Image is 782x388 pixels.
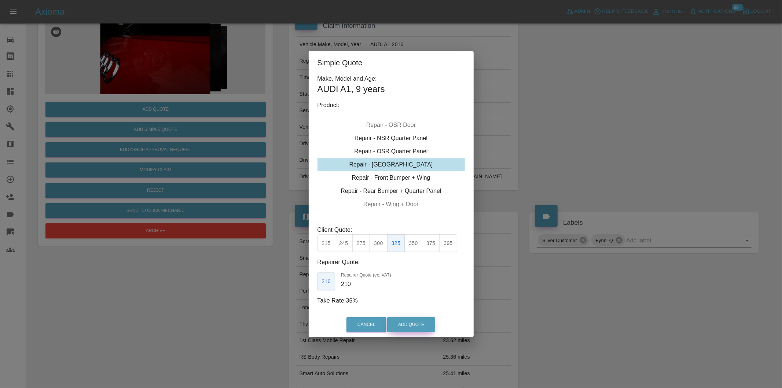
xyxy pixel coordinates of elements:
[317,296,465,305] p: Take Rate: 35 %
[317,101,465,110] p: Product:
[317,272,335,290] button: 210
[387,317,435,332] button: Add Quote
[317,234,335,252] button: 215
[309,51,474,74] h2: Simple Quote
[404,234,422,252] button: 350
[387,234,405,252] button: 325
[317,198,465,211] div: Repair - Wing + Door
[317,226,465,234] p: Client Quote:
[422,234,440,252] button: 375
[317,145,465,158] div: Repair - OSR Quarter Panel
[370,234,388,252] button: 300
[317,158,465,171] div: Repair - [GEOGRAPHIC_DATA]
[439,234,457,252] button: 395
[317,105,465,118] div: Repair - NSR Door
[317,118,465,132] div: Repair - OSR Door
[346,317,386,332] button: Cancel
[317,258,465,267] p: Repairer Quote:
[317,211,465,224] div: Repair - Door + Door
[317,184,465,198] div: Repair - Rear Bumper + Quarter Panel
[335,234,353,252] button: 245
[317,171,465,184] div: Repair - Front Bumper + Wing
[317,83,465,95] h1: AUDI A1 , 9 years
[341,272,391,278] label: Repairer Quote (ex. VAT)
[352,234,370,252] button: 275
[317,74,465,83] p: Make, Model and Age:
[317,132,465,145] div: Repair - NSR Quarter Panel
